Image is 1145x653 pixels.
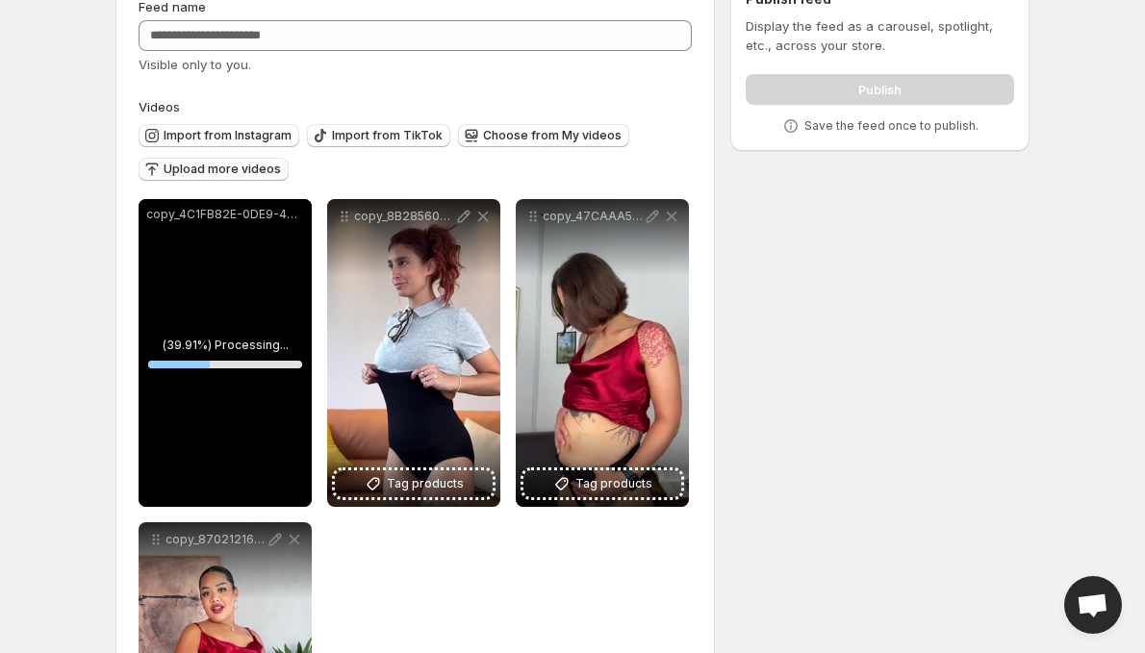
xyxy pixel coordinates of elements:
span: Visible only to you. [139,57,251,72]
div: copy_8B28560F-8AF0-4F39-ACC5-FFEB43BCAF52-ezgifcom-resize-videoTag products [327,199,500,507]
div: copy_4C1FB82E-0DE9-4BD9-ADF6-E22F1DC87983-ezgifcom-mute-video(39.91%) Processing...39.91363534713... [139,199,312,507]
span: Choose from My videos [483,128,622,143]
p: copy_47CAAA55-2020-4319-A89A-40FF1329719C-ezgifcom-mute-video [543,209,643,224]
span: Upload more videos [164,162,281,177]
button: Choose from My videos [458,124,629,147]
p: copy_8B28560F-8AF0-4F39-ACC5-FFEB43BCAF52-ezgifcom-resize-video [354,209,454,224]
p: copy_87021216-6642-421C-A2A9-94037F65B923-ezgifcom-resize-video [165,532,266,547]
span: Videos [139,99,180,114]
p: Save the feed once to publish. [804,118,979,134]
span: Import from TikTok [332,128,443,143]
button: Import from Instagram [139,124,299,147]
button: Tag products [523,470,681,497]
div: copy_47CAAA55-2020-4319-A89A-40FF1329719C-ezgifcom-mute-videoTag products [516,199,689,507]
span: Import from Instagram [164,128,292,143]
button: Upload more videos [139,158,289,181]
span: Tag products [575,474,652,493]
span: Tag products [387,474,464,493]
div: Open chat [1064,576,1122,634]
button: Tag products [335,470,493,497]
button: Import from TikTok [307,124,450,147]
p: copy_4C1FB82E-0DE9-4BD9-ADF6-E22F1DC87983-ezgifcom-mute-video [146,207,304,222]
p: Display the feed as a carousel, spotlight, etc., across your store. [746,16,1014,55]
